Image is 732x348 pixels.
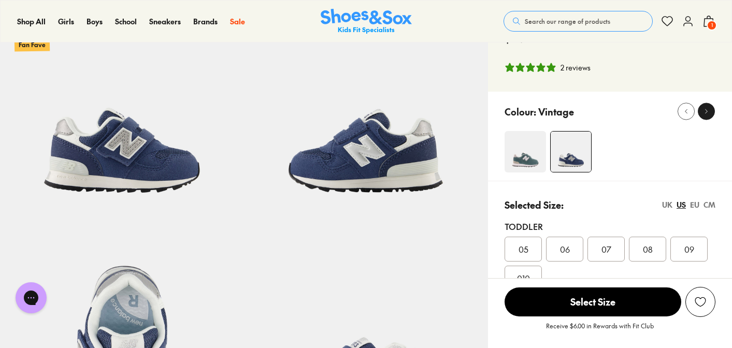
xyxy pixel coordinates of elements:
p: Receive $6.00 in Rewards with Fit Club [546,321,654,340]
span: Sale [230,16,245,26]
p: Fan Fave [15,37,50,51]
span: 09 [684,243,694,255]
p: Selected Size: [505,198,564,212]
button: Search our range of products [504,11,653,32]
div: 2 reviews [561,62,591,73]
a: School [115,16,137,27]
a: Girls [58,16,74,27]
span: Girls [58,16,74,26]
div: US [677,199,686,210]
button: 5 stars, 2 ratings [505,62,591,73]
a: Brands [193,16,218,27]
p: Colour: [505,105,536,119]
span: 05 [519,243,528,255]
span: Search our range of products [525,17,610,26]
img: 4-551102_1 [505,131,546,172]
span: Shop All [17,16,46,26]
span: Brands [193,16,218,26]
span: Sneakers [149,16,181,26]
a: Shoes & Sox [321,9,412,34]
a: Shop All [17,16,46,27]
button: Select Size [505,287,681,317]
div: Toddler [505,220,715,233]
a: Sale [230,16,245,27]
span: 08 [643,243,653,255]
iframe: Gorgias live chat messenger [10,279,52,317]
span: 1 [707,20,717,31]
button: Add to Wishlist [685,287,715,317]
a: Boys [87,16,103,27]
button: 1 [702,10,715,33]
span: Select Size [505,287,681,316]
p: Vintage [538,105,574,119]
div: EU [690,199,699,210]
span: School [115,16,137,26]
span: 07 [601,243,611,255]
div: UK [662,199,672,210]
span: 010 [517,272,530,284]
img: SNS_Logo_Responsive.svg [321,9,412,34]
a: Sneakers [149,16,181,27]
span: 06 [560,243,570,255]
span: Boys [87,16,103,26]
img: 4-538806_1 [551,132,591,172]
div: CM [704,199,715,210]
